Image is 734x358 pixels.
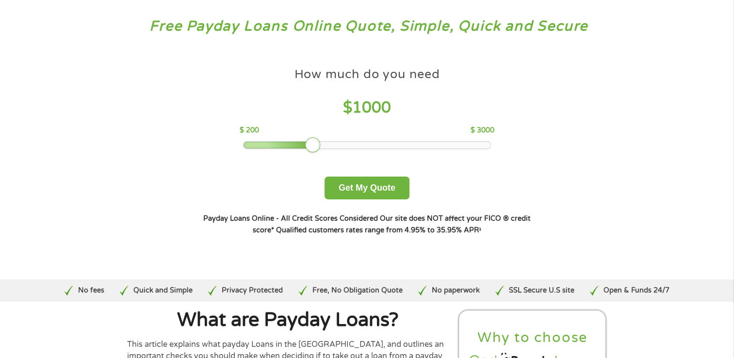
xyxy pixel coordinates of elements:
p: $ 200 [240,125,259,136]
p: $ 3000 [471,125,494,136]
p: Free, No Obligation Quote [312,285,402,296]
strong: Our site does NOT affect your FICO ® credit score* [253,214,531,234]
p: Open & Funds 24/7 [604,285,669,296]
h2: Why to choose [467,329,598,347]
p: SSL Secure U.S site [509,285,574,296]
button: Get My Quote [325,177,409,199]
h1: What are Payday Loans? [127,310,449,330]
p: No paperwork [432,285,480,296]
p: Quick and Simple [133,285,193,296]
strong: Qualified customers rates range from 4.95% to 35.95% APR¹ [276,226,481,234]
p: Privacy Protected [222,285,283,296]
p: No fees [78,285,104,296]
h4: $ [240,98,494,118]
h4: How much do you need [294,66,440,82]
span: 1000 [352,98,391,117]
h3: Free Payday Loans Online Quote, Simple, Quick and Secure [28,17,706,35]
strong: Payday Loans Online - All Credit Scores Considered [203,214,378,223]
